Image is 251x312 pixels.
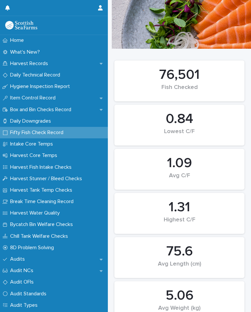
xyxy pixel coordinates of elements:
[8,49,45,55] p: What's New?
[8,61,53,67] p: Harvest Records
[125,243,233,260] div: 75.6
[125,217,233,230] div: Highest C/F
[8,164,77,170] p: Harvest Fish Intake Checks
[125,155,233,171] div: 1.09
[125,261,233,274] div: Avg Length (cm)
[8,37,29,43] p: Home
[8,221,78,228] p: Bycatch Bin Welfare Checks
[8,302,43,308] p: Audit Types
[8,118,56,124] p: Daily Downgrades
[8,268,39,274] p: Audit NCs
[8,199,79,205] p: Break Time Cleaning Record
[8,187,77,193] p: Harvest Tank Temp Checks
[8,130,69,136] p: Fifty Fish Check Record
[8,256,30,262] p: Audits
[5,21,37,29] img: mMrefqRFQpe26GRNOUkG
[8,107,76,113] p: Box and Bin Checks Record
[8,291,52,297] p: Audit Standards
[125,84,233,98] div: Fish Checked
[125,67,233,83] div: 76,501
[125,172,233,186] div: Avg C/F
[8,233,73,239] p: Chill Tank Welfare Checks
[125,128,233,142] div: Lowest C/F
[8,279,39,285] p: Audit OFIs
[125,111,233,127] div: 0.84
[8,152,62,159] p: Harvest Core Temps
[8,83,75,90] p: Hygiene Inspection Report
[125,199,233,216] div: 1.31
[8,245,59,251] p: 8D Problem Solving
[125,287,233,304] div: 5.06
[8,95,61,101] p: Item Control Record
[8,210,65,216] p: Harvest Water Quality
[8,72,65,78] p: Daily Technical Record
[8,176,87,182] p: Harvest Stunner / Bleed Checks
[8,141,58,147] p: Intake Core Temps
